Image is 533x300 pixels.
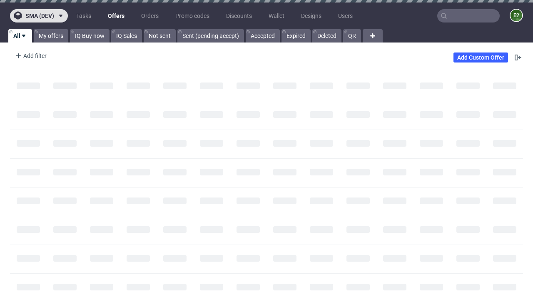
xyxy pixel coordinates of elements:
[511,10,522,21] figcaption: e2
[70,29,110,42] a: IQ Buy now
[111,29,142,42] a: IQ Sales
[170,9,214,22] a: Promo codes
[25,13,54,19] span: sma (dev)
[144,29,176,42] a: Not sent
[10,9,68,22] button: sma (dev)
[296,9,326,22] a: Designs
[264,9,289,22] a: Wallet
[221,9,257,22] a: Discounts
[177,29,244,42] a: Sent (pending accept)
[333,9,358,22] a: Users
[12,49,48,62] div: Add filter
[312,29,341,42] a: Deleted
[136,9,164,22] a: Orders
[246,29,280,42] a: Accepted
[281,29,311,42] a: Expired
[343,29,361,42] a: QR
[103,9,130,22] a: Offers
[453,52,508,62] a: Add Custom Offer
[34,29,68,42] a: My offers
[71,9,96,22] a: Tasks
[8,29,32,42] a: All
